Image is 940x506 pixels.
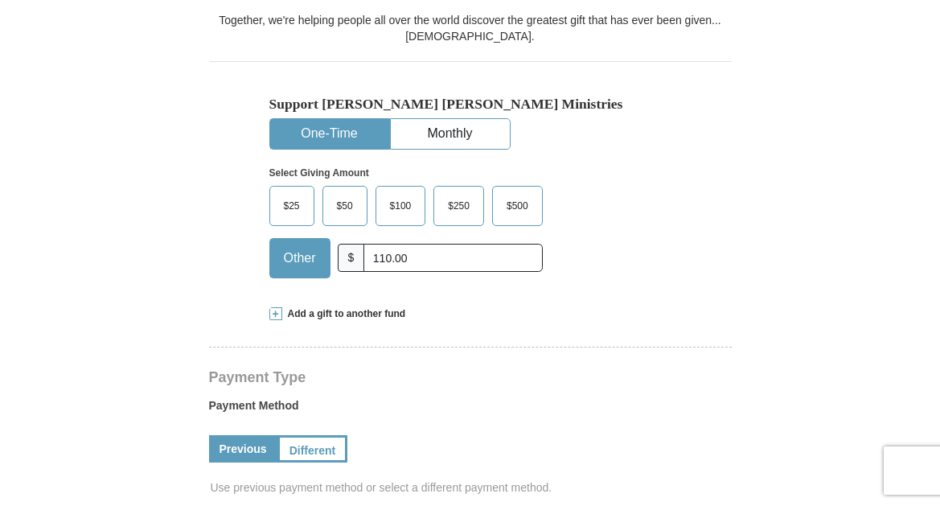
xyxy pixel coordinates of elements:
button: Monthly [391,119,510,149]
input: Other Amount [363,244,542,272]
a: Different [277,435,348,463]
h5: Support [PERSON_NAME] [PERSON_NAME] Ministries [269,96,671,113]
span: Add a gift to another fund [282,307,406,321]
div: Together, we're helping people all over the world discover the greatest gift that has ever been g... [209,12,732,44]
h4: Payment Type [209,371,732,384]
button: One-Time [270,119,389,149]
span: $100 [382,194,420,218]
span: Other [276,246,324,270]
a: Previous [209,435,277,463]
span: $25 [276,194,308,218]
span: $500 [499,194,536,218]
span: $50 [329,194,361,218]
strong: Select Giving Amount [269,167,369,179]
span: Use previous payment method or select a different payment method. [211,479,733,496]
label: Payment Method [209,397,732,422]
span: $ [338,244,365,272]
span: $250 [440,194,478,218]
